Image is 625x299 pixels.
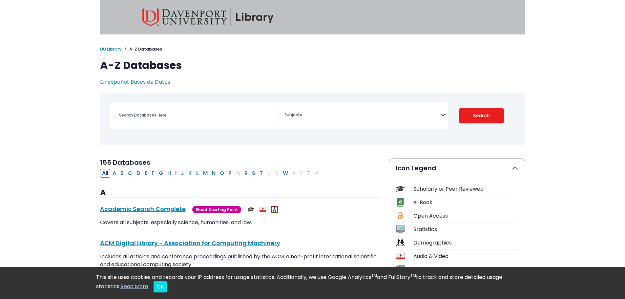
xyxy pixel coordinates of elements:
[143,169,149,178] button: Filter Results E
[413,266,518,274] div: Newspapers
[201,169,210,178] button: Filter Results M
[100,46,122,52] a: DU Library
[281,169,290,178] button: Filter Results W
[413,239,518,247] div: Demographics
[100,239,280,247] a: ACM Digital Library - Association for Computing Machinery
[118,169,126,178] button: Filter Results B
[413,225,518,233] div: Statistics
[100,46,525,53] nav: breadcrumb
[100,78,170,86] a: En español: Bases de Datos
[396,184,405,193] img: Icon Scholarly or Peer Reviewed
[459,108,504,123] button: Submit for Search Results
[396,211,405,220] img: Icon Open Access
[173,169,178,178] button: Filter Results I
[192,206,241,213] span: Good Starting Point
[142,8,274,26] img: Davenport University Library
[396,265,405,274] img: Icon Newspapers
[242,169,250,178] button: Filter Results R
[271,206,278,213] img: MeL (Michigan electronic Library)
[389,159,525,177] button: Icon Legend
[194,169,201,178] button: Filter Results L
[179,169,186,178] button: Filter Results J
[96,273,529,292] div: This site uses cookies and records your IP address for usage statistics. Additionally, we use Goo...
[126,169,134,178] button: Filter Results C
[413,212,518,220] div: Open Access
[250,169,257,178] button: Filter Results S
[396,198,405,207] img: Icon e-Book
[413,199,518,206] div: e-Book
[218,169,226,178] button: Filter Results O
[100,93,525,145] nav: Search filters
[284,113,440,118] textarea: Search
[210,169,218,178] button: Filter Results N
[100,188,381,198] h3: A
[120,283,148,290] a: Read More
[100,169,322,177] div: Alpha-list to filter by first letter of database name
[396,225,405,234] img: Icon Statistics
[135,169,142,178] button: Filter Results D
[413,185,518,193] div: Scholarly or Peer Reviewed
[100,253,381,276] p: Includes all articles and conference proceedings published by the ACM, a non-profit international...
[410,273,416,278] sup: TM
[154,281,167,292] button: Close
[100,158,150,167] span: 155 Databases
[157,169,165,178] button: Filter Results G
[150,169,156,178] button: Filter Results F
[111,169,118,178] button: Filter Results A
[100,205,186,213] a: Academic Search Complete
[413,252,518,260] div: Audio & Video
[396,238,405,247] img: Icon Demographics
[258,169,265,178] button: Filter Results T
[165,169,173,178] button: Filter Results H
[186,169,194,178] button: Filter Results K
[115,110,279,120] input: Search database by title or keyword
[122,46,162,53] li: A-Z Databases
[226,169,234,178] button: Filter Results P
[248,206,254,213] img: Scholarly or Peer Reviewed
[260,206,266,213] img: Audio & Video
[100,169,110,178] button: All
[100,59,525,72] h1: A-Z Databases
[100,219,381,226] p: Covers all subjects, especially science, humanities, and law.
[396,252,405,261] img: Icon Audio & Video
[371,273,377,278] sup: TM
